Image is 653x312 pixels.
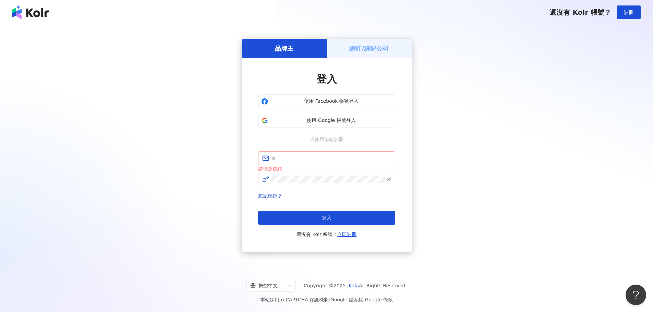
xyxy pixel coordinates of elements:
[297,230,357,238] span: 還沒有 Kolr 帳號？
[337,232,356,237] a: 立即註冊
[365,297,393,302] a: Google 條款
[271,117,392,124] span: 使用 Google 帳號登入
[549,8,611,16] span: 還沒有 Kolr 帳號？
[330,297,363,302] a: Google 隱私權
[258,165,395,173] div: 請填寫信箱
[258,211,395,225] button: 登入
[304,282,407,290] span: Copyright © 2025 All Rights Reserved.
[305,136,348,143] span: 或使用信箱註冊
[626,285,646,305] iframe: Help Scout Beacon - Open
[258,95,395,108] button: 使用 Facebook 帳號登入
[329,297,330,302] span: |
[322,215,331,221] span: 登入
[260,296,393,304] span: 本站採用 reCAPTCHA 保護機制
[271,98,392,105] span: 使用 Facebook 帳號登入
[617,5,641,19] button: 註冊
[258,193,282,199] a: 忘記密碼？
[624,10,633,15] span: 註冊
[258,114,395,127] button: 使用 Google 帳號登入
[316,73,337,85] span: 登入
[12,5,49,19] img: logo
[275,44,293,53] h5: 品牌主
[363,297,365,302] span: |
[347,283,359,288] a: iKala
[250,280,285,291] div: 繁體中文
[386,177,391,182] span: eye-invisible
[349,44,389,53] h5: 網紅/經紀公司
